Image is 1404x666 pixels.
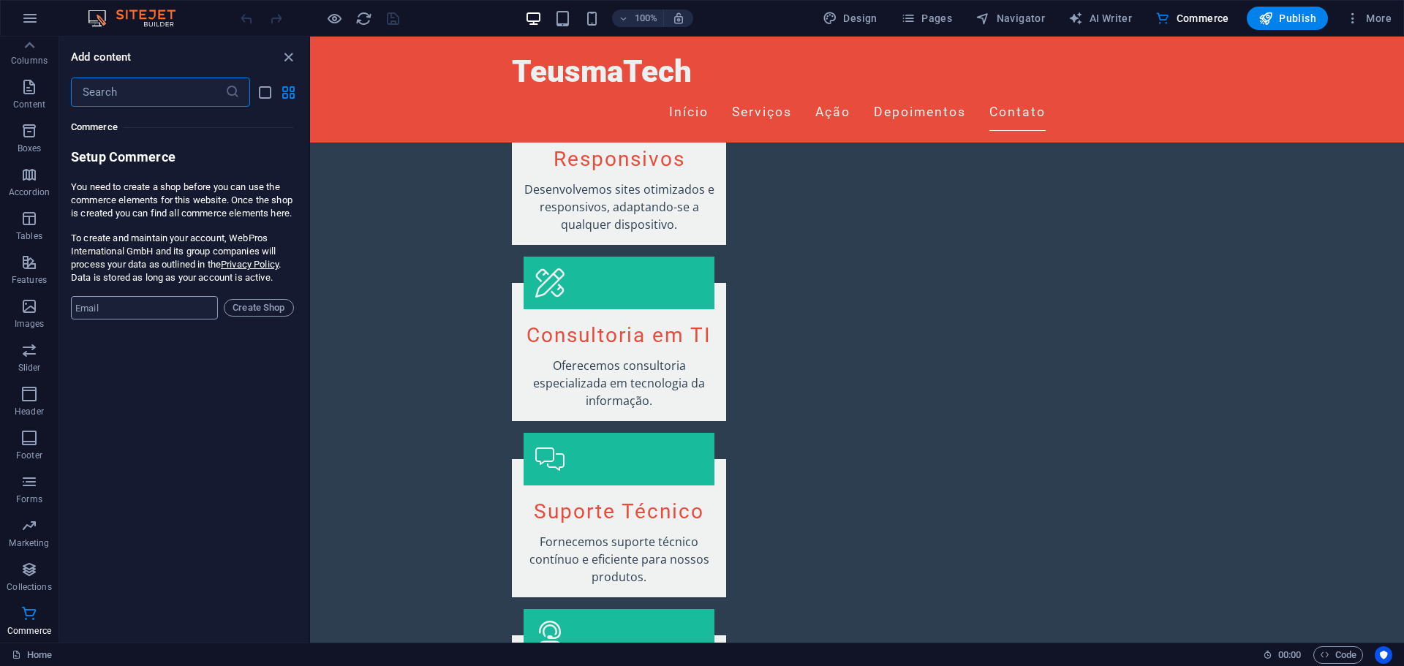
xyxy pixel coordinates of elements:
[256,83,273,101] button: list-view
[71,296,218,319] input: Email
[1278,646,1301,664] span: 00 00
[895,7,958,30] button: Pages
[16,493,42,505] p: Forms
[71,181,294,220] p: You need to create a shop before you can use the commerce elements for this website. Once the sho...
[817,7,883,30] div: Design (Ctrl+Alt+Y)
[13,99,45,110] p: Content
[279,48,297,66] button: close panel
[16,230,42,242] p: Tables
[823,11,877,26] span: Design
[975,11,1045,26] span: Navigator
[71,232,294,284] p: To create and maintain your account, WebPros International GmbH and its group companies will proc...
[9,186,50,198] p: Accordion
[15,318,45,330] p: Images
[1263,646,1302,664] h6: Session time
[12,646,52,664] a: Click to cancel selection. Double-click to open Pages
[612,10,664,27] button: 100%
[1375,646,1392,664] button: Usercentrics
[224,299,294,317] button: Create Shop
[15,406,44,417] p: Header
[1258,11,1316,26] span: Publish
[1068,11,1132,26] span: AI Writer
[1340,7,1397,30] button: More
[9,537,49,549] p: Marketing
[230,299,287,317] span: Create Shop
[71,118,294,136] h6: Commerce
[221,259,279,270] a: Privacy Policy
[12,274,47,286] p: Features
[1320,646,1356,664] span: Code
[355,10,372,27] i: Reload page
[1313,646,1363,664] button: Code
[71,77,225,107] input: Search
[1155,11,1229,26] span: Commerce
[7,581,51,593] p: Collections
[672,12,685,25] i: On resize automatically adjust zoom level to fit chosen device.
[16,450,42,461] p: Footer
[970,7,1051,30] button: Navigator
[71,48,132,66] h6: Add content
[1247,7,1328,30] button: Publish
[1288,649,1291,660] span: :
[7,625,51,637] p: Commerce
[1150,7,1235,30] button: Commerce
[18,143,42,154] p: Boxes
[325,10,343,27] button: Click here to leave preview mode and continue editing
[634,10,657,27] h6: 100%
[279,83,297,101] button: grid-view
[817,7,883,30] button: Design
[1345,11,1392,26] span: More
[1063,7,1138,30] button: AI Writer
[355,10,372,27] button: reload
[901,11,952,26] span: Pages
[11,55,48,67] p: Columns
[71,148,294,169] h6: Setup Commerce
[18,362,41,374] p: Slider
[84,10,194,27] img: Editor Logo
